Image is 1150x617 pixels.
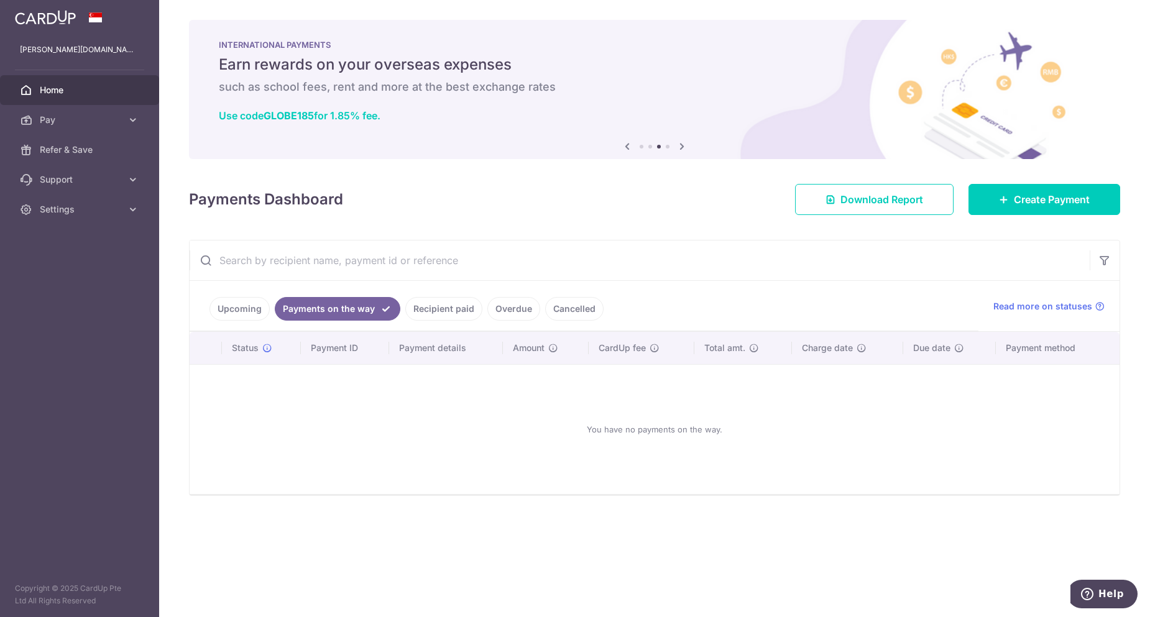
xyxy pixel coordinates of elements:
[1014,192,1090,207] span: Create Payment
[40,144,122,156] span: Refer & Save
[996,332,1120,364] th: Payment method
[40,84,122,96] span: Home
[802,342,853,354] span: Charge date
[40,114,122,126] span: Pay
[275,297,400,321] a: Payments on the way
[1070,580,1138,611] iframe: Opens a widget where you can find more information
[219,40,1090,50] p: INTERNATIONAL PAYMENTS
[993,300,1105,313] a: Read more on statuses
[209,297,270,321] a: Upcoming
[219,109,380,122] a: Use codeGLOBE185for 1.85% fee.
[795,184,954,215] a: Download Report
[599,342,646,354] span: CardUp fee
[993,300,1092,313] span: Read more on statuses
[545,297,604,321] a: Cancelled
[189,188,343,211] h4: Payments Dashboard
[15,10,76,25] img: CardUp
[40,203,122,216] span: Settings
[40,173,122,186] span: Support
[264,109,314,122] b: GLOBE185
[704,342,745,354] span: Total amt.
[189,20,1120,159] img: International Payment Banner
[301,332,389,364] th: Payment ID
[840,192,923,207] span: Download Report
[487,297,540,321] a: Overdue
[389,332,503,364] th: Payment details
[190,240,1090,280] input: Search by recipient name, payment id or reference
[205,375,1105,484] div: You have no payments on the way.
[232,342,259,354] span: Status
[968,184,1120,215] a: Create Payment
[913,342,950,354] span: Due date
[405,297,482,321] a: Recipient paid
[20,43,139,56] p: [PERSON_NAME][DOMAIN_NAME][EMAIL_ADDRESS][DOMAIN_NAME]
[219,80,1090,94] h6: such as school fees, rent and more at the best exchange rates
[513,342,545,354] span: Amount
[219,55,1090,75] h5: Earn rewards on your overseas expenses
